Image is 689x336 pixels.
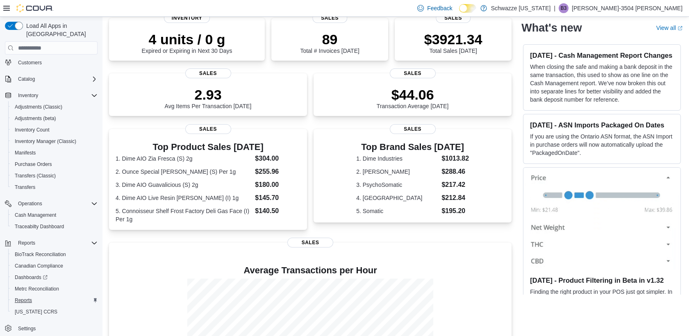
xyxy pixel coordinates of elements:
[15,223,64,230] span: Traceabilty Dashboard
[165,86,252,109] div: Avg Items Per Transaction [DATE]
[427,4,452,12] span: Feedback
[11,272,51,282] a: Dashboards
[11,210,98,220] span: Cash Management
[678,26,682,31] svg: External link
[11,125,98,135] span: Inventory Count
[530,51,674,59] h3: [DATE] - Cash Management Report Changes
[255,206,300,216] dd: $140.50
[11,159,55,169] a: Purchase Orders
[15,212,56,218] span: Cash Management
[15,161,52,168] span: Purchase Orders
[255,154,300,163] dd: $304.00
[11,136,80,146] a: Inventory Manager (Classic)
[8,159,101,170] button: Purchase Orders
[15,91,41,100] button: Inventory
[15,115,56,122] span: Adjustments (beta)
[15,184,35,191] span: Transfers
[459,4,476,13] input: Dark Mode
[312,13,348,23] span: Sales
[15,74,98,84] span: Catalog
[300,31,359,54] div: Total # Invoices [DATE]
[18,92,38,99] span: Inventory
[8,249,101,260] button: BioTrack Reconciliation
[441,167,469,177] dd: $288.46
[15,138,76,145] span: Inventory Manager (Classic)
[390,124,436,134] span: Sales
[8,147,101,159] button: Manifests
[436,13,471,23] span: Sales
[15,57,98,67] span: Customers
[15,238,39,248] button: Reports
[11,222,67,232] a: Traceabilty Dashboard
[530,121,674,129] h3: [DATE] - ASN Imports Packaged On Dates
[15,58,45,68] a: Customers
[491,3,551,13] p: Schwazze [US_STATE]
[11,114,98,123] span: Adjustments (beta)
[185,68,231,78] span: Sales
[530,63,674,104] p: When closing the safe and making a bank deposit in the same transaction, this used to show as one...
[18,59,42,66] span: Customers
[8,170,101,182] button: Transfers (Classic)
[11,102,98,112] span: Adjustments (Classic)
[530,132,674,157] p: If you are using the Ontario ASN format, the ASN Import in purchase orders will now automatically...
[11,159,98,169] span: Purchase Orders
[8,260,101,272] button: Canadian Compliance
[441,180,469,190] dd: $217.42
[15,150,36,156] span: Manifests
[116,181,252,189] dt: 3. Dime AIO Guavalicious (S) 2g
[11,250,69,259] a: BioTrack Reconciliation
[356,194,438,202] dt: 4. [GEOGRAPHIC_DATA]
[559,3,568,13] div: Brittnay-3504 Hernandez
[377,86,449,109] div: Transaction Average [DATE]
[116,266,505,275] h4: Average Transactions per Hour
[656,25,682,31] a: View allExternal link
[441,206,469,216] dd: $195.20
[2,90,101,101] button: Inventory
[15,199,98,209] span: Operations
[8,283,101,295] button: Metrc Reconciliation
[11,148,98,158] span: Manifests
[11,182,39,192] a: Transfers
[11,261,66,271] a: Canadian Compliance
[15,263,63,269] span: Canadian Compliance
[116,194,252,202] dt: 4. Dime AIO Live Resin [PERSON_NAME] (I) 1g
[11,261,98,271] span: Canadian Compliance
[2,237,101,249] button: Reports
[15,309,57,315] span: [US_STATE] CCRS
[11,307,61,317] a: [US_STATE] CCRS
[300,31,359,48] p: 89
[356,207,438,215] dt: 5. Somatic
[356,168,438,176] dt: 2. [PERSON_NAME]
[255,167,300,177] dd: $255.96
[11,284,62,294] a: Metrc Reconciliation
[8,272,101,283] a: Dashboards
[15,74,38,84] button: Catalog
[11,250,98,259] span: BioTrack Reconciliation
[8,124,101,136] button: Inventory Count
[356,154,438,163] dt: 1. Dime Industries
[15,324,39,334] a: Settings
[8,182,101,193] button: Transfers
[11,222,98,232] span: Traceabilty Dashboard
[441,154,469,163] dd: $1013.82
[11,114,59,123] a: Adjustments (beta)
[2,322,101,334] button: Settings
[15,91,98,100] span: Inventory
[11,125,53,135] a: Inventory Count
[8,295,101,306] button: Reports
[424,31,482,48] p: $3921.34
[255,180,300,190] dd: $180.00
[390,68,436,78] span: Sales
[11,210,59,220] a: Cash Management
[18,76,35,82] span: Catalog
[8,113,101,124] button: Adjustments (beta)
[8,209,101,221] button: Cash Management
[15,297,32,304] span: Reports
[521,21,582,34] h2: What's new
[15,274,48,281] span: Dashboards
[356,181,438,189] dt: 3. PsychoSomatic
[16,4,53,12] img: Cova
[164,13,210,23] span: Inventory
[8,136,101,147] button: Inventory Manager (Classic)
[165,86,252,103] p: 2.93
